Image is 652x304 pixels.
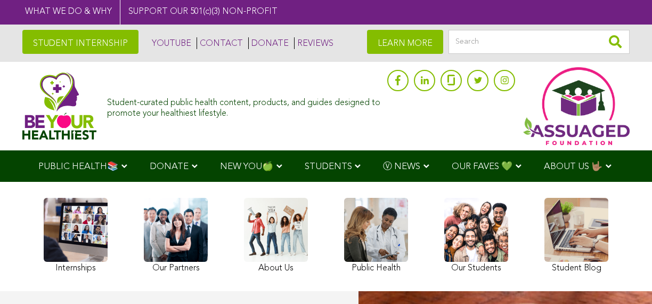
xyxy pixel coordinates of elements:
[197,37,243,49] a: CONTACT
[449,30,630,54] input: Search
[248,37,289,49] a: DONATE
[383,162,420,171] span: Ⓥ NEWS
[305,162,352,171] span: STUDENTS
[22,30,138,54] a: STUDENT INTERNSHIP
[544,162,602,171] span: ABOUT US 🤟🏽
[22,150,630,182] div: Navigation Menu
[149,37,191,49] a: YOUTUBE
[599,253,652,304] iframe: Chat Widget
[107,93,382,118] div: Student-curated public health content, products, and guides designed to promote your healthiest l...
[150,162,189,171] span: DONATE
[452,162,512,171] span: OUR FAVES 💚
[38,162,118,171] span: PUBLIC HEALTH📚
[447,75,455,85] img: glassdoor
[294,37,333,49] a: REVIEWS
[523,67,630,145] img: Assuaged App
[22,72,96,140] img: Assuaged
[367,30,443,54] a: LEARN MORE
[220,162,273,171] span: NEW YOU🍏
